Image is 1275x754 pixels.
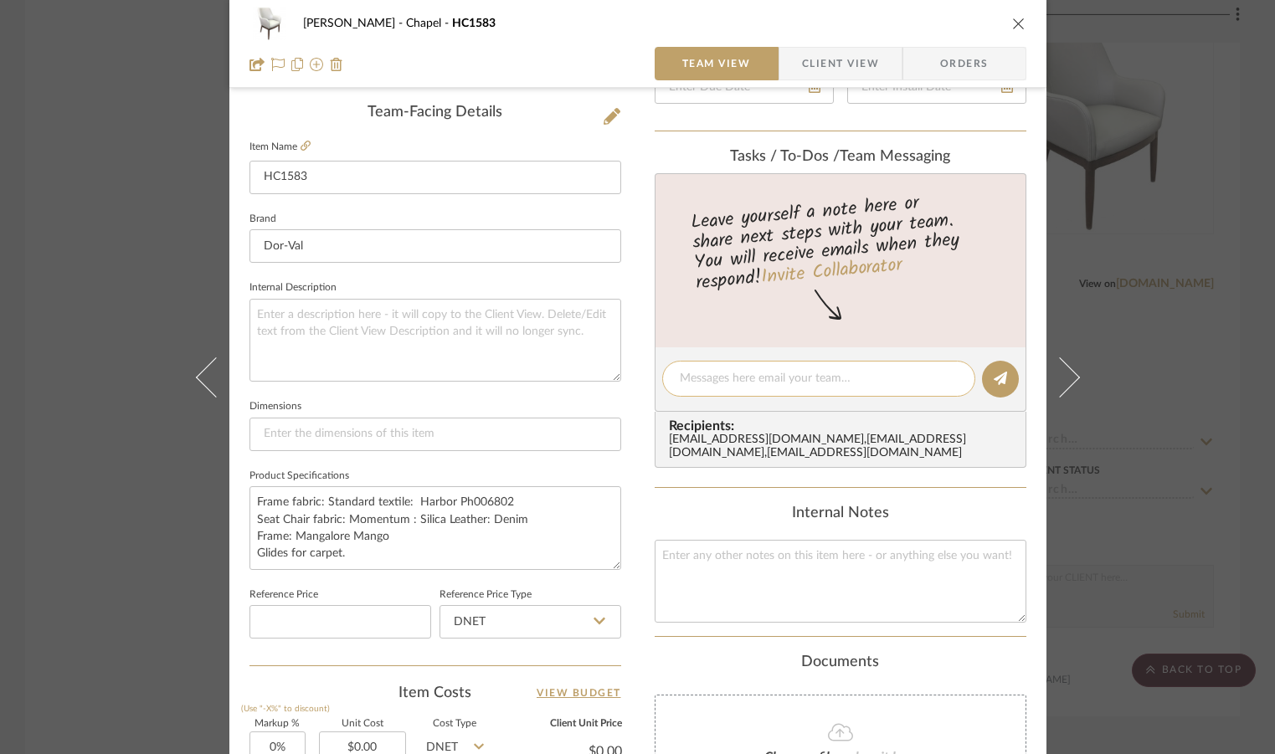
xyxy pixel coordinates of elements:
[406,18,452,29] span: Chapel
[759,251,902,293] a: Invite Collaborator
[452,18,496,29] span: HC1583
[655,148,1026,167] div: team Messaging
[249,591,318,599] label: Reference Price
[652,185,1028,297] div: Leave yourself a note here or share next steps with your team. You will receive emails when they ...
[1011,16,1026,31] button: close
[249,229,621,263] input: Enter Brand
[249,403,301,411] label: Dimensions
[504,720,622,728] label: Client Unit Price
[922,47,1007,80] span: Orders
[655,654,1026,672] div: Documents
[440,591,532,599] label: Reference Price Type
[249,418,621,451] input: Enter the dimensions of this item
[802,47,879,80] span: Client View
[249,284,337,292] label: Internal Description
[537,683,621,703] a: View Budget
[669,418,1019,433] span: Recipients:
[669,433,1019,460] div: [EMAIL_ADDRESS][DOMAIN_NAME] , [EMAIL_ADDRESS][DOMAIN_NAME] , [EMAIL_ADDRESS][DOMAIN_NAME]
[249,215,276,223] label: Brand
[249,472,349,480] label: Product Specifications
[303,18,406,29] span: [PERSON_NAME]
[330,58,343,71] img: Remove from project
[419,720,491,728] label: Cost Type
[730,149,840,164] span: Tasks / To-Dos /
[319,720,406,728] label: Unit Cost
[249,161,621,194] input: Enter Item Name
[249,104,621,122] div: Team-Facing Details
[655,505,1026,523] div: Internal Notes
[249,720,306,728] label: Markup %
[249,140,311,154] label: Item Name
[249,7,290,40] img: f87b27b2-57de-4ec7-be1d-084af480efa1_48x40.jpg
[682,47,751,80] span: Team View
[249,683,621,703] div: Item Costs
